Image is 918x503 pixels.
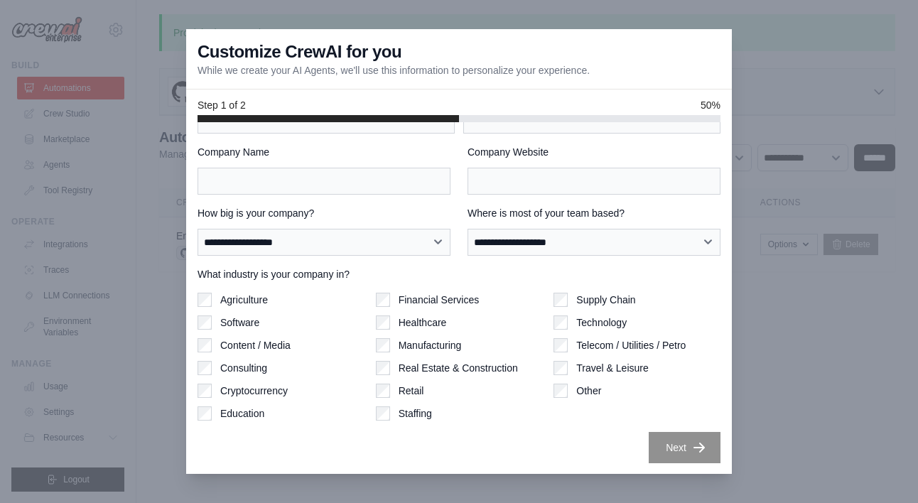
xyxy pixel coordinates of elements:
label: What industry is your company in? [198,267,720,281]
label: Consulting [220,361,267,375]
h3: Customize CrewAI for you [198,40,401,63]
label: Financial Services [399,293,480,307]
label: Agriculture [220,293,268,307]
label: Retail [399,384,424,398]
label: Manufacturing [399,338,462,352]
label: Telecom / Utilities / Petro [576,338,686,352]
label: Supply Chain [576,293,635,307]
label: Real Estate & Construction [399,361,518,375]
label: Staffing [399,406,432,421]
label: Software [220,315,259,330]
label: Technology [576,315,627,330]
label: Travel & Leisure [576,361,648,375]
label: Company Website [468,145,720,159]
span: Step 1 of 2 [198,98,246,112]
label: Company Name [198,145,450,159]
label: Content / Media [220,338,291,352]
label: Cryptocurrency [220,384,288,398]
label: Healthcare [399,315,447,330]
button: Next [649,432,720,463]
label: Where is most of your team based? [468,206,720,220]
label: How big is your company? [198,206,450,220]
label: Education [220,406,264,421]
span: 50% [701,98,720,112]
p: While we create your AI Agents, we'll use this information to personalize your experience. [198,63,590,77]
label: Other [576,384,601,398]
